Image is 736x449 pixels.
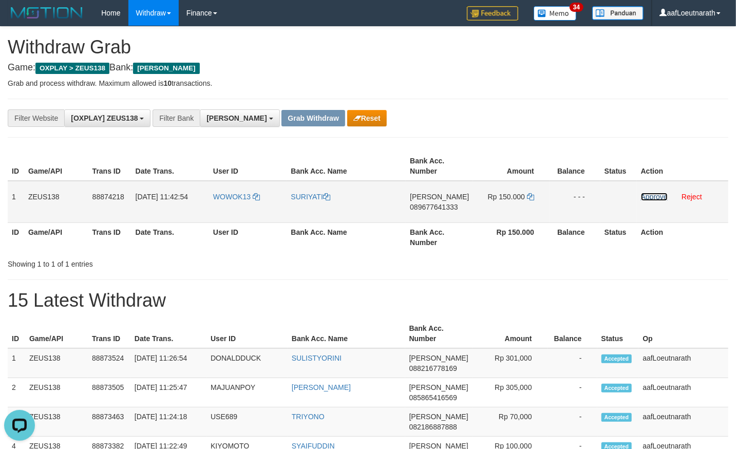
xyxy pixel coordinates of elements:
div: Filter Website [8,109,64,127]
th: Bank Acc. Number [406,222,473,252]
th: User ID [206,319,288,348]
img: panduan.png [592,6,644,20]
button: Open LiveChat chat widget [4,4,35,35]
th: Bank Acc. Name [288,319,405,348]
th: Amount [473,152,550,181]
span: [PERSON_NAME] [133,63,199,74]
span: 34 [570,3,583,12]
th: ID [8,222,24,252]
h1: 15 Latest Withdraw [8,290,728,311]
th: Rp 150.000 [473,222,550,252]
th: Date Trans. [131,222,209,252]
th: Action [637,152,728,181]
a: Reject [682,193,702,201]
a: TRIYONO [292,413,325,421]
span: Accepted [601,354,632,363]
span: [PERSON_NAME] [409,383,468,391]
a: SULISTYORINI [292,354,342,362]
td: [DATE] 11:25:47 [130,378,206,407]
h1: Withdraw Grab [8,37,728,58]
a: [PERSON_NAME] [292,383,351,391]
img: Feedback.jpg [467,6,518,21]
span: Copy 088216778169 to clipboard [409,364,457,372]
th: Bank Acc. Number [405,319,473,348]
span: 88874218 [92,193,124,201]
button: [OXPLAY] ZEUS138 [64,109,150,127]
td: ZEUS138 [24,181,88,223]
td: aafLoeutnarath [638,348,728,378]
th: Bank Acc. Name [287,222,406,252]
button: [PERSON_NAME] [200,109,279,127]
div: Showing 1 to 1 of 1 entries [8,255,299,269]
p: Grab and process withdraw. Maximum allowed is transactions. [8,78,728,88]
td: - [548,378,597,407]
span: Accepted [601,413,632,422]
th: Game/API [24,222,88,252]
th: Bank Acc. Number [406,152,473,181]
td: - [548,407,597,437]
span: OXPLAY > ZEUS138 [35,63,109,74]
td: 2 [8,378,25,407]
th: Trans ID [88,152,131,181]
img: Button%20Memo.svg [534,6,577,21]
td: 88873524 [88,348,130,378]
td: [DATE] 11:26:54 [130,348,206,378]
button: Grab Withdraw [281,110,345,126]
a: WOWOK13 [213,193,260,201]
td: Rp 301,000 [473,348,548,378]
td: ZEUS138 [25,407,88,437]
th: Date Trans. [130,319,206,348]
th: Status [597,319,639,348]
th: ID [8,152,24,181]
td: USE689 [206,407,288,437]
th: Status [600,222,637,252]
span: Accepted [601,384,632,392]
td: 1 [8,181,24,223]
td: aafLoeutnarath [638,407,728,437]
td: MAJUANPOY [206,378,288,407]
th: Date Trans. [131,152,209,181]
td: 1 [8,348,25,378]
h4: Game: Bank: [8,63,728,73]
th: Trans ID [88,222,131,252]
th: Balance [550,152,600,181]
th: Amount [473,319,548,348]
span: Copy 085865416569 to clipboard [409,394,457,402]
td: Rp 305,000 [473,378,548,407]
th: ID [8,319,25,348]
th: Game/API [24,152,88,181]
span: [OXPLAY] ZEUS138 [71,114,138,122]
a: SURIYATI [291,193,330,201]
img: MOTION_logo.png [8,5,86,21]
strong: 10 [163,79,172,87]
th: Op [638,319,728,348]
span: [PERSON_NAME] [409,354,468,362]
td: - [548,348,597,378]
a: Copy 150000 to clipboard [527,193,534,201]
th: Action [637,222,728,252]
td: ZEUS138 [25,348,88,378]
button: Reset [347,110,387,126]
td: 88873505 [88,378,130,407]
td: Rp 70,000 [473,407,548,437]
td: 88873463 [88,407,130,437]
td: ZEUS138 [25,378,88,407]
th: Trans ID [88,319,130,348]
th: Status [600,152,637,181]
span: [PERSON_NAME] [409,413,468,421]
span: Copy 089677641333 to clipboard [410,203,458,211]
th: User ID [209,152,287,181]
th: Balance [548,319,597,348]
th: Balance [550,222,600,252]
td: aafLoeutnarath [638,378,728,407]
th: User ID [209,222,287,252]
td: - - - [550,181,600,223]
a: Approve [641,193,668,201]
span: [PERSON_NAME] [206,114,267,122]
span: [DATE] 11:42:54 [136,193,188,201]
span: Rp 150.000 [488,193,525,201]
span: [PERSON_NAME] [410,193,469,201]
td: [DATE] 11:24:18 [130,407,206,437]
th: Bank Acc. Name [287,152,406,181]
span: Copy 082186887888 to clipboard [409,423,457,431]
